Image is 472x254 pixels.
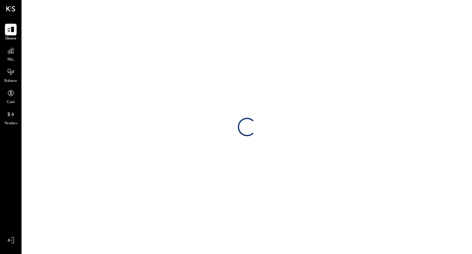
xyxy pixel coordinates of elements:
[4,78,17,84] span: Balance
[0,66,21,84] a: Balance
[0,45,21,63] a: P&L
[0,87,21,105] a: Cash
[5,36,17,42] span: Queue
[0,24,21,42] a: Queue
[7,100,15,105] span: Cash
[0,109,21,126] a: Vendors
[7,57,14,63] span: P&L
[4,121,18,126] span: Vendors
